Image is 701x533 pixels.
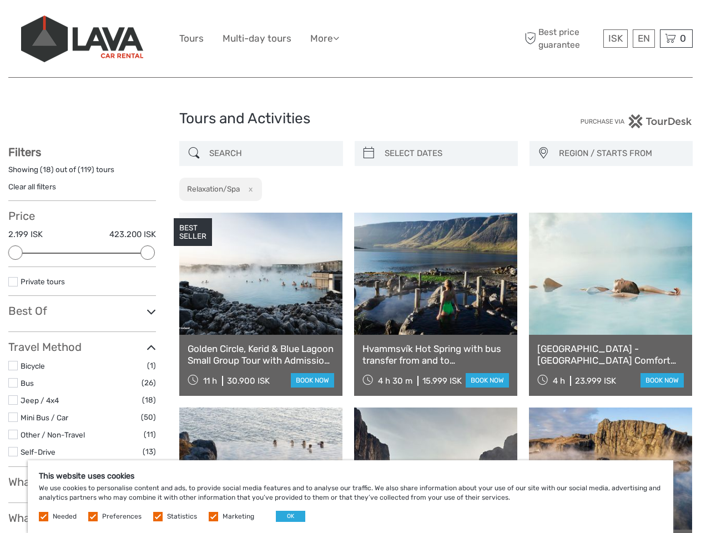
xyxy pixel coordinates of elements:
[21,16,143,62] img: 523-13fdf7b0-e410-4b32-8dc9-7907fc8d33f7_logo_big.jpg
[641,373,684,388] a: book now
[28,460,673,533] div: We use cookies to personalise content and ads, to provide social media features and to analyse ou...
[291,373,334,388] a: book now
[21,396,59,405] a: Jeep / 4x4
[142,394,156,406] span: (18)
[109,229,156,240] label: 423.200 ISK
[102,512,142,521] label: Preferences
[179,110,522,128] h1: Tours and Activities
[141,411,156,424] span: (50)
[362,343,509,366] a: Hvammsvík Hot Spring with bus transfer from and to [GEOGRAPHIC_DATA]
[21,430,85,439] a: Other / Non-Travel
[8,145,41,159] strong: Filters
[8,511,156,525] h3: What do you want to do?
[580,114,693,128] img: PurchaseViaTourDesk.png
[466,373,509,388] a: book now
[39,471,662,481] h5: This website uses cookies
[380,144,512,163] input: SELECT DATES
[241,183,256,195] button: x
[8,340,156,354] h3: Travel Method
[276,511,305,522] button: OK
[21,447,56,456] a: Self-Drive
[8,164,156,182] div: Showing ( ) out of ( ) tours
[554,144,687,163] button: REGION / STARTS FROM
[633,29,655,48] div: EN
[179,31,204,47] a: Tours
[537,343,684,366] a: [GEOGRAPHIC_DATA] - [GEOGRAPHIC_DATA] Comfort including admission
[128,17,141,31] button: Open LiveChat chat widget
[522,26,601,51] span: Best price guarantee
[678,33,688,44] span: 0
[8,229,43,240] label: 2.199 ISK
[21,379,34,388] a: Bus
[422,376,462,386] div: 15.999 ISK
[310,31,339,47] a: More
[205,144,337,163] input: SEARCH
[8,209,156,223] h3: Price
[144,428,156,441] span: (11)
[142,376,156,389] span: (26)
[188,343,334,366] a: Golden Circle, Kerid & Blue Lagoon Small Group Tour with Admission Ticket
[553,376,565,386] span: 4 h
[21,413,68,422] a: Mini Bus / Car
[80,164,92,175] label: 119
[8,182,56,191] a: Clear all filters
[223,512,254,521] label: Marketing
[575,376,616,386] div: 23.999 ISK
[187,184,240,193] h2: Relaxation/Spa
[21,361,45,370] a: Bicycle
[16,19,125,28] p: We're away right now. Please check back later!
[167,512,197,521] label: Statistics
[8,475,156,489] h3: What do you want to see?
[143,445,156,458] span: (13)
[203,376,217,386] span: 11 h
[378,376,412,386] span: 4 h 30 m
[53,512,77,521] label: Needed
[608,33,623,44] span: ISK
[43,164,51,175] label: 18
[147,359,156,372] span: (1)
[174,218,212,246] div: BEST SELLER
[8,304,156,318] h3: Best Of
[223,31,291,47] a: Multi-day tours
[21,277,65,286] a: Private tours
[227,376,270,386] div: 30.900 ISK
